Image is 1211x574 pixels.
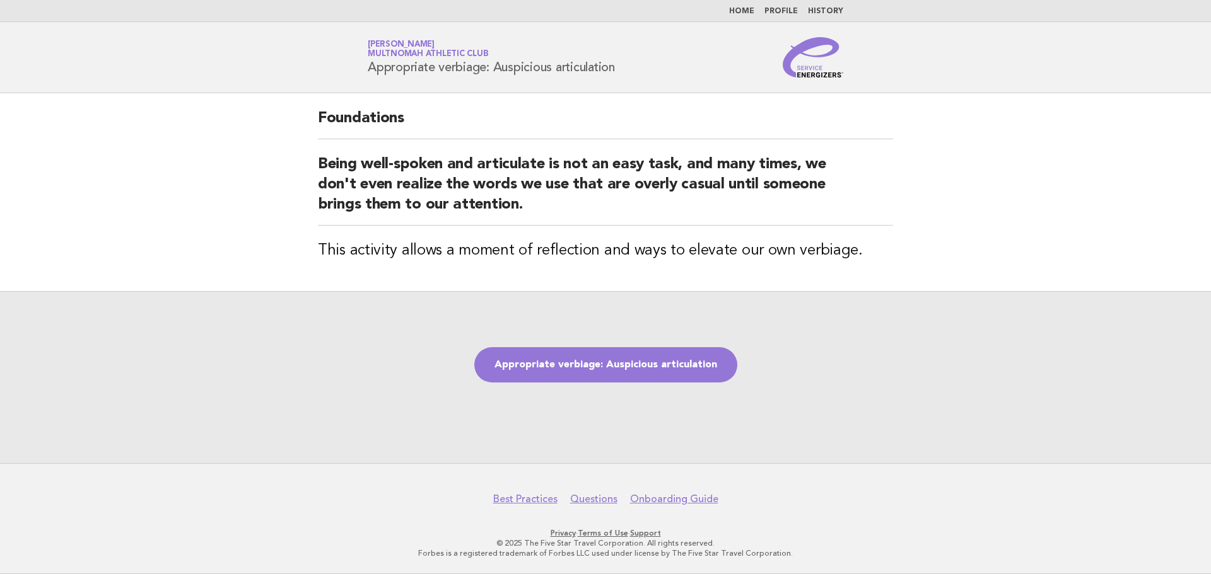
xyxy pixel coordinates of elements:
[630,529,661,537] a: Support
[783,37,843,77] img: Service Energizers
[808,8,843,15] a: History
[368,50,488,59] span: Multnomah Athletic Club
[368,41,615,74] h1: Appropriate verbiage: Auspicious articulation
[493,493,558,505] a: Best Practices
[630,493,718,505] a: Onboarding Guide
[219,538,992,548] p: © 2025 The Five Star Travel Corporation. All rights reserved.
[729,8,754,15] a: Home
[570,493,617,505] a: Questions
[578,529,628,537] a: Terms of Use
[219,528,992,538] p: · ·
[318,108,893,139] h2: Foundations
[474,347,737,382] a: Appropriate verbiage: Auspicious articulation
[318,241,893,261] h3: This activity allows a moment of reflection and ways to elevate our own verbiage.
[318,154,893,226] h2: Being well-spoken and articulate is not an easy task, and many times, we don't even realize the w...
[551,529,576,537] a: Privacy
[764,8,798,15] a: Profile
[219,548,992,558] p: Forbes is a registered trademark of Forbes LLC used under license by The Five Star Travel Corpora...
[368,40,488,58] a: [PERSON_NAME]Multnomah Athletic Club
